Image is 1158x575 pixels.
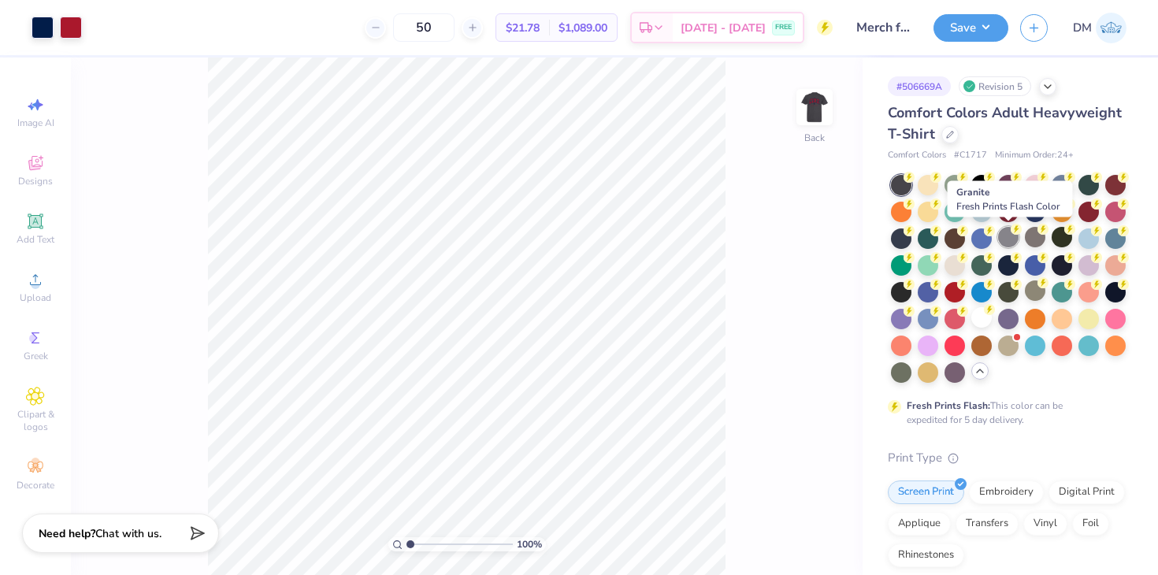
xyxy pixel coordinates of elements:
span: Fresh Prints Flash Color [956,200,1060,213]
span: Decorate [17,479,54,492]
span: [DATE] - [DATE] [681,20,766,36]
div: Back [804,131,825,145]
span: # C1717 [954,149,987,162]
button: Save [933,14,1008,42]
div: Granite [948,181,1073,217]
div: Revision 5 [959,76,1031,96]
span: Add Text [17,233,54,246]
div: Rhinestones [888,543,964,567]
span: Image AI [17,117,54,129]
span: Comfort Colors Adult Heavyweight T-Shirt [888,103,1122,143]
div: This color can be expedited for 5 day delivery. [907,399,1100,427]
span: 100 % [517,537,542,551]
span: Upload [20,291,51,304]
div: Digital Print [1049,480,1125,504]
input: Untitled Design [844,12,922,43]
a: DM [1073,13,1126,43]
div: Embroidery [969,480,1044,504]
span: Minimum Order: 24 + [995,149,1074,162]
strong: Fresh Prints Flash: [907,399,990,412]
span: DM [1073,19,1092,37]
strong: Need help? [39,526,95,541]
span: FREE [775,22,792,33]
span: Chat with us. [95,526,161,541]
div: # 506669A [888,76,951,96]
span: Clipart & logos [8,408,63,433]
input: – – [393,13,455,42]
div: Foil [1072,512,1109,536]
div: Applique [888,512,951,536]
img: Back [799,91,830,123]
span: Comfort Colors [888,149,946,162]
div: Screen Print [888,480,964,504]
div: Transfers [956,512,1019,536]
div: Vinyl [1023,512,1067,536]
span: $21.78 [506,20,540,36]
img: Deepanshi Mittal [1096,13,1126,43]
div: Print Type [888,449,1126,467]
span: $1,089.00 [559,20,607,36]
span: Designs [18,175,53,187]
span: Greek [24,350,48,362]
